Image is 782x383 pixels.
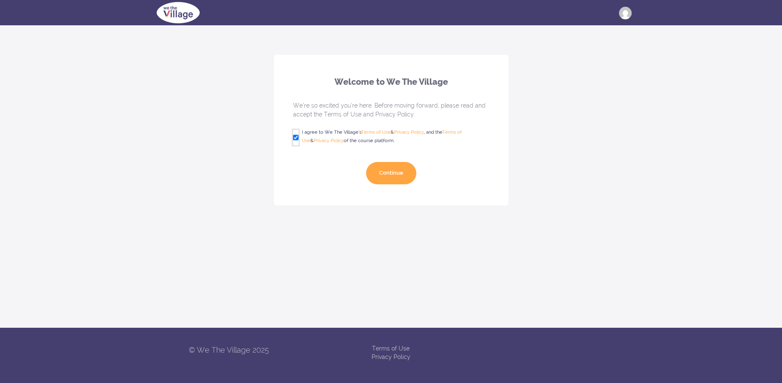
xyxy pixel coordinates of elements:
p: © We The Village 2025 [148,344,310,356]
p: We’re so excited you’re here. Before moving forward, please read and accept the Terms of Use and ... [293,101,489,124]
a: Privacy Policy [372,353,410,360]
button: Continue [366,162,416,184]
a: Terms of Use [372,345,410,352]
a: We The Village privacy policy [394,129,424,135]
span: I agree to We The Village's & , and the & of the course platform. [302,128,489,145]
input: I agree to We The Village'sWe The Village terms of use&We The Village privacy policy, and theTeac... [293,130,299,145]
h1: Welcome to We The Village [293,76,489,97]
a: We The Village terms of use [361,129,391,135]
img: plmaltby@live.com [619,7,632,19]
a: Teachable's terms of use [302,129,462,143]
a: Teachable's privacy policy [314,138,344,143]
